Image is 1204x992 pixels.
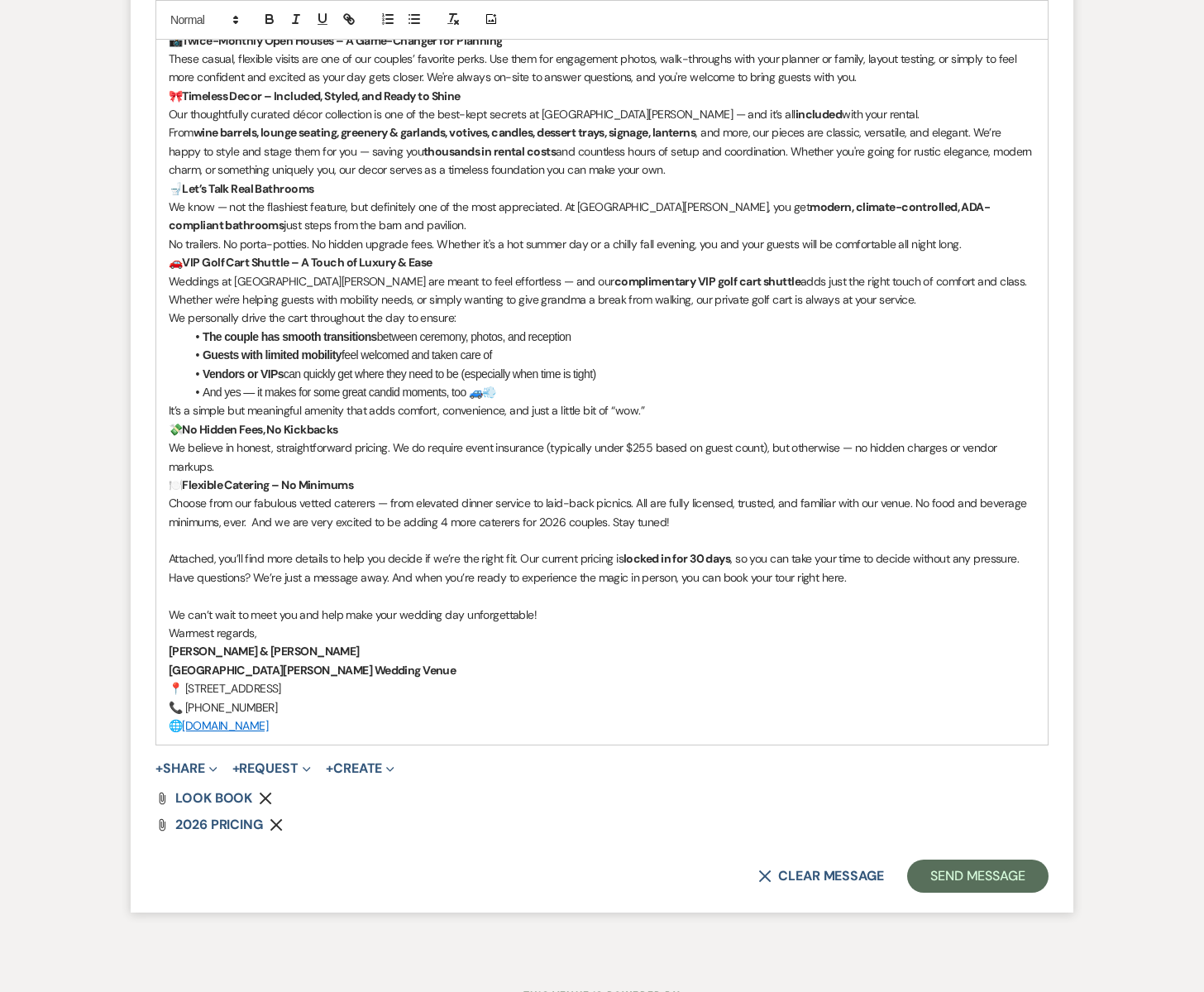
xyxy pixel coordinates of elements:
span: + [155,762,163,775]
span: 📞 [PHONE_NUMBER] [169,700,277,715]
span: We believe in honest, straightforward pricing. We do require event insurance (typically under $25... [169,440,1000,473]
p: From , and more, our pieces are classic, versatile, and elegant. We’re happy to style and stage t... [169,123,1035,179]
strong: wine barrels, lounge seating, greenery & garlands, votives, candles, dessert trays, signage, lant... [193,125,695,140]
span: + [326,762,333,775]
span: 2026 PRICING [175,816,263,833]
li: between ceremony, photos, and reception [185,328,1035,346]
p: Warmest regards, [169,624,1035,642]
button: Request [232,762,311,775]
strong: VIP Golf Cart Shuttle – A Touch of Luxury & Ease [182,255,432,270]
span: 📍 [STREET_ADDRESS] [169,681,281,696]
p: , so you can take your time to decide without any pressure. [169,549,1035,568]
p: 🚗 [169,253,1035,271]
a: [DOMAIN_NAME] [182,718,268,733]
strong: Flexible Catering – No Minimums [182,477,353,492]
strong: The couple has smooth transitions [203,330,377,343]
p: Whether we're helping guests with mobility needs, or simply wanting to give grandma a break from ... [169,290,1035,309]
span: Weddings at [GEOGRAPHIC_DATA][PERSON_NAME] are meant to feel effortless — and our [169,274,614,289]
strong: Guests with limited mobility [203,348,342,362]
span: These casual, flexible visits are one of our couples’ favorite perks. Use them for engagement pho... [169,51,1020,84]
strong: Twice-Monthly Open Houses – A Game-Changer for Planning [182,33,502,48]
strong: [GEOGRAPHIC_DATA][PERSON_NAME] Wedding Venue [169,663,456,678]
p: We can’t wait to meet you and help make your wedding day unforgettable! [169,606,1035,624]
button: Send Message [907,860,1049,893]
strong: No Hidden Fees, No Kickbacks [182,422,337,437]
span: Attached, you’ll find more details to help you decide if we’re the right fit. Our current pricing is [169,551,623,566]
p: with your rental. [169,105,1035,123]
a: 2026 PRICING [175,818,263,831]
strong: Let’s Talk Real Bathrooms [182,181,313,196]
li: feel welcomed and taken care of [185,346,1035,364]
li: can quickly get where they need to be (especially when time is tight) [185,365,1035,383]
span: 📸 [169,33,182,48]
span: We know — not the flashiest feature, but definitely one of the most appreciated. At [GEOGRAPHIC_D... [169,199,810,214]
a: LOOK BOOK [175,792,252,805]
p: We personally drive the cart throughout the day to ensure: [169,309,1035,327]
span: 🍽️ [169,477,182,492]
strong: locked in for 30 days [623,551,730,566]
span: 🌐 [169,718,182,733]
p: just steps from the barn and pavilion. [169,198,1035,235]
strong: [PERSON_NAME] & [PERSON_NAME] [169,644,360,659]
strong: Vendors or VIPs [203,367,284,381]
span: Our thoughtfully curated décor collection is one of the best-kept secrets at [GEOGRAPHIC_DATA][PE... [169,107,795,122]
p: No trailers. No porta-potties. No hidden upgrade fees. Whether it's a hot summer day or a chilly ... [169,235,1035,253]
p: It’s a simple but meaningful amenity that adds comfort, convenience, and just a little bit of “wow.” [169,401,1035,419]
span: + [232,762,240,775]
span: LOOK BOOK [175,789,252,807]
span: Choose from our fabulous vetted caterers — from elevated dinner service to laid-back picnics. All... [169,496,1030,529]
strong: Timeless Decor – Included, Styled, and Ready to Shine [182,89,460,103]
li: And yes — it makes for some great candid moments, too 🚙💨 [185,383,1035,401]
button: Share [155,762,217,775]
p: 🚽 [169,180,1035,198]
p: Have questions? We’re just a message away. And when you’re ready to experience the magic in perso... [169,568,1035,587]
span: 🎀 [169,89,182,103]
p: adds just the right touch of comfort and class. [169,272,1035,290]
strong: complimentary VIP golf cart shuttle [614,274,800,289]
strong: thousands in rental costs [423,144,556,159]
button: Clear message [758,870,884,883]
span: 💸 [169,422,182,437]
button: Create [326,762,394,775]
strong: included [795,107,843,122]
